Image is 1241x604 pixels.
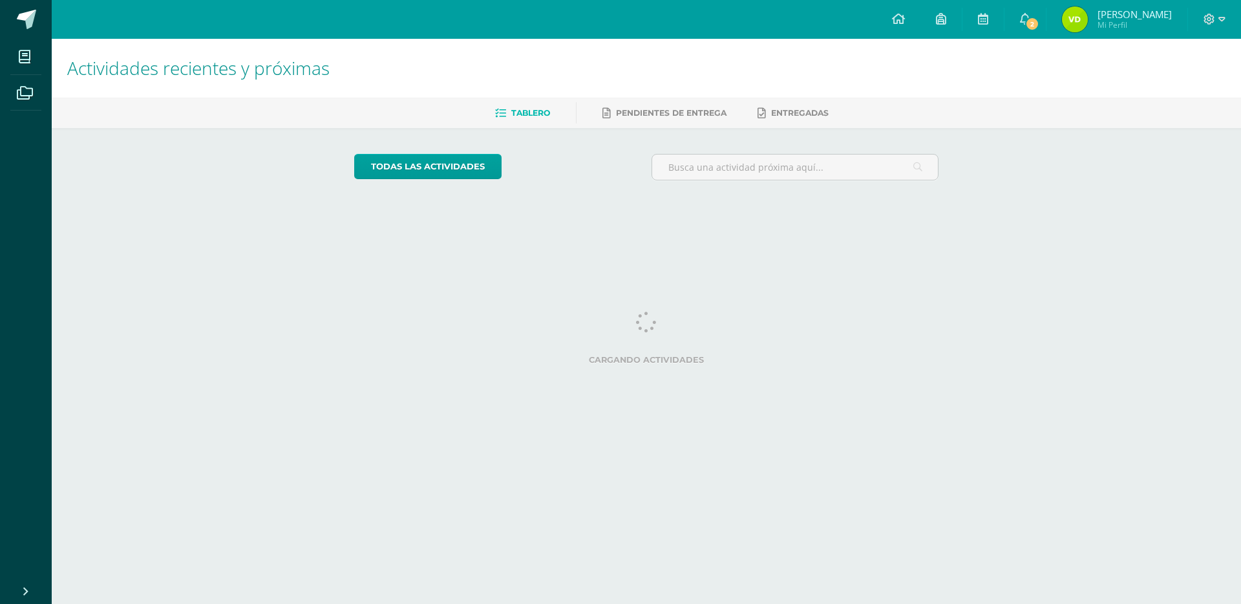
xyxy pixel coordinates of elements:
input: Busca una actividad próxima aquí... [652,155,939,180]
a: todas las Actividades [354,154,502,179]
a: Tablero [495,103,550,124]
label: Cargando actividades [354,355,939,365]
span: Actividades recientes y próximas [67,56,330,80]
a: Entregadas [758,103,829,124]
span: [PERSON_NAME] [1098,8,1172,21]
img: 420f1834d81ae992e203a515f8c78fe0.png [1062,6,1088,32]
span: Entregadas [771,108,829,118]
span: Mi Perfil [1098,19,1172,30]
span: Tablero [511,108,550,118]
span: Pendientes de entrega [616,108,727,118]
span: 2 [1025,17,1039,31]
a: Pendientes de entrega [602,103,727,124]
